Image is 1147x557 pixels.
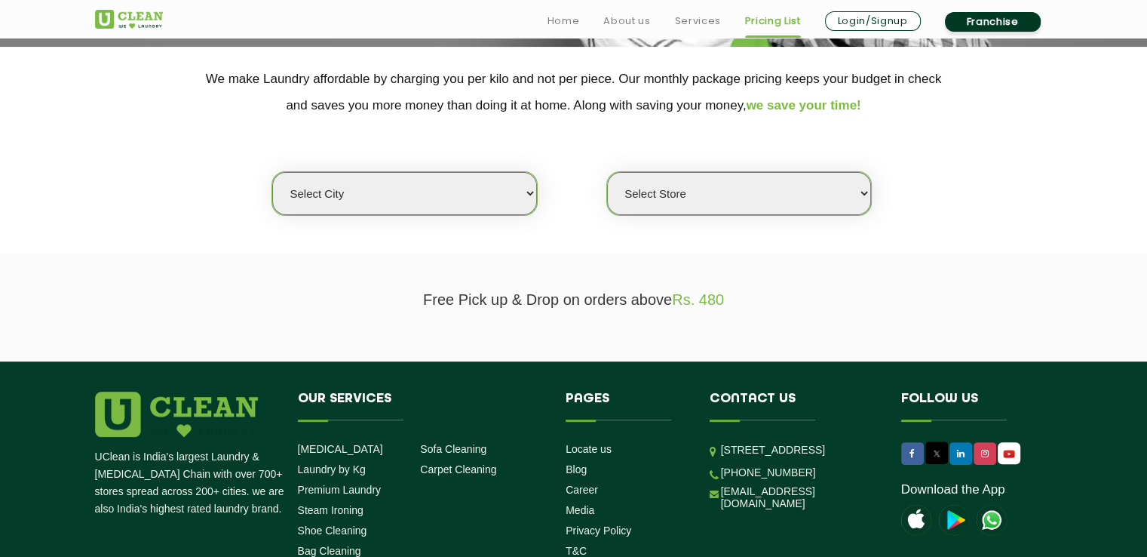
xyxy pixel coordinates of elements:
[95,10,163,29] img: UClean Laundry and Dry Cleaning
[298,545,361,557] a: Bag Cleaning
[566,484,598,496] a: Career
[298,392,544,420] h4: Our Services
[566,504,594,516] a: Media
[710,392,879,420] h4: Contact us
[674,12,720,30] a: Services
[721,485,879,509] a: [EMAIL_ADDRESS][DOMAIN_NAME]
[566,545,587,557] a: T&C
[298,443,383,455] a: [MEDICAL_DATA]
[298,525,367,537] a: Shoe Cleaning
[566,392,687,420] h4: Pages
[298,504,363,516] a: Steam Ironing
[603,12,650,30] a: About us
[721,466,816,479] a: [PHONE_NUMBER]
[901,392,1034,420] h4: Follow us
[901,482,1005,497] a: Download the App
[566,463,587,475] a: Blog
[298,463,366,475] a: Laundry by Kg
[420,463,496,475] a: Carpet Cleaning
[95,448,287,518] p: UClean is India's largest Laundry & [MEDICAL_DATA] Chain with over 700+ stores spread across 200+...
[721,442,879,459] p: [STREET_ADDRESS]
[95,66,1053,118] p: We make Laundry affordable by charging you per kilo and not per piece. Our monthly package pricin...
[566,525,631,537] a: Privacy Policy
[901,505,931,535] img: apple-icon.png
[825,11,921,31] a: Login/Signup
[95,392,258,437] img: logo.png
[745,12,801,30] a: Pricing List
[977,505,1007,535] img: UClean Laundry and Dry Cleaning
[547,12,580,30] a: Home
[747,98,861,112] span: we save your time!
[939,505,969,535] img: playstoreicon.png
[945,12,1041,32] a: Franchise
[420,443,486,455] a: Sofa Cleaning
[95,291,1053,309] p: Free Pick up & Drop on orders above
[298,484,382,496] a: Premium Laundry
[566,443,612,455] a: Locate us
[999,446,1019,462] img: UClean Laundry and Dry Cleaning
[672,291,724,308] span: Rs. 480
